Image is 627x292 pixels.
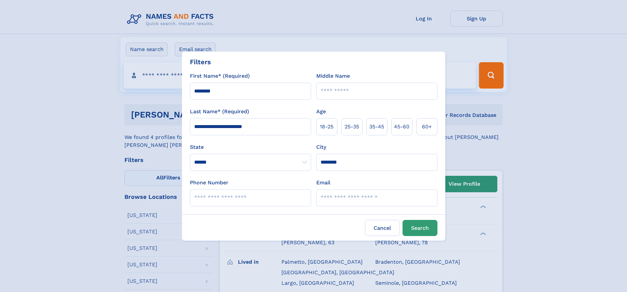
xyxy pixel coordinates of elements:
label: First Name* (Required) [190,72,250,80]
label: Middle Name [316,72,350,80]
span: 25‑35 [345,123,359,131]
span: 35‑45 [369,123,384,131]
span: 45‑60 [394,123,409,131]
span: 60+ [422,123,432,131]
button: Search [403,220,437,236]
label: Age [316,108,326,116]
div: Filters [190,57,211,67]
label: City [316,143,326,151]
label: Email [316,179,330,187]
label: State [190,143,311,151]
span: 18‑25 [320,123,333,131]
label: Phone Number [190,179,228,187]
label: Cancel [365,220,400,236]
label: Last Name* (Required) [190,108,249,116]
